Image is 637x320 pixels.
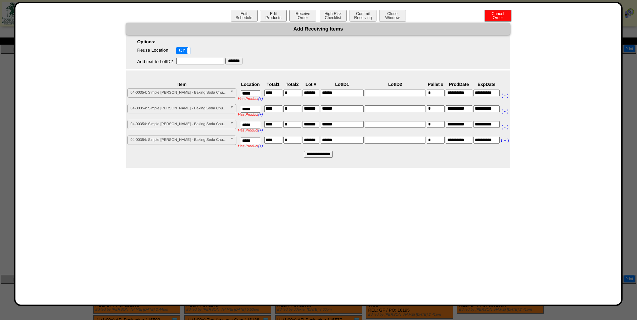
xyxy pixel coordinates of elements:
th: Total2 [283,82,302,87]
div: Has Product [238,128,263,132]
a: ( - ) [501,124,508,129]
button: EditProducts [260,10,287,21]
th: Item [127,82,237,87]
th: ExpDate [473,82,500,87]
th: Lot # [302,82,320,87]
th: Location [237,82,263,87]
div: Add Receiving Items [126,23,510,35]
span: 04-00354: Simple [PERSON_NAME] - Baking Soda Church and [PERSON_NAME] (LB) [130,89,227,97]
a: (+) [258,97,263,101]
label: On [177,47,190,54]
button: CloseWindow [379,10,406,21]
th: LotID2 [365,82,426,87]
div: OnOff [176,47,190,54]
button: CommitReceiving [350,10,376,21]
p: Options: [126,39,510,44]
span: 04-00354: Simple [PERSON_NAME] - Baking Soda Church and [PERSON_NAME] (LB) [130,136,227,144]
a: CloseWindow [378,15,407,20]
span: 04-00354: Simple [PERSON_NAME] - Baking Soda Church and [PERSON_NAME] (LB) [130,120,227,128]
span: 04-00354: Simple [PERSON_NAME] - Baking Soda Church and [PERSON_NAME] (LB) [130,104,227,112]
th: LotID1 [320,82,364,87]
button: ReceiveOrder [289,10,316,21]
label: Add text to LotID2 [137,59,173,64]
a: ( + ) [501,138,509,143]
a: ( - ) [501,109,508,114]
button: High RiskChecklist [320,10,347,21]
div: Has Product [238,144,263,148]
th: Pallet # [426,82,445,87]
a: (+) [258,113,263,117]
th: Total1 [264,82,282,87]
button: EditSchedule [231,10,258,21]
button: CancelOrder [485,10,511,21]
div: Has Product [238,113,263,117]
a: High RiskChecklist [319,15,348,20]
a: ( - ) [501,93,508,98]
a: (+) [258,128,263,132]
th: ProdDate [446,82,472,87]
a: (+) [258,144,263,148]
div: Has Product [238,97,263,101]
label: Reuse Location [137,48,168,53]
